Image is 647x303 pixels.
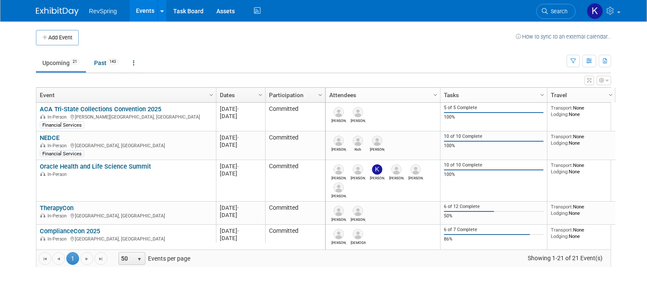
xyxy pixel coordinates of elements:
[351,239,366,245] div: Crista Harwood
[444,204,544,210] div: 6 of 12 Complete
[237,134,239,141] span: -
[331,146,346,151] div: Bob Duggan
[551,204,573,210] span: Transport:
[334,206,344,216] img: Ryan Boyens
[444,172,544,178] div: 100%
[89,8,117,15] span: RevSpring
[331,117,346,123] div: Marti Anderson
[38,252,51,265] a: Go to the first page
[47,114,69,120] span: In-Person
[351,117,366,123] div: Bob Darby
[551,111,569,117] span: Lodging:
[220,105,261,113] div: [DATE]
[40,235,212,242] div: [GEOGRAPHIC_DATA], [GEOGRAPHIC_DATA]
[220,235,261,242] div: [DATE]
[548,8,567,15] span: Search
[40,213,45,217] img: In-Person Event
[40,227,100,235] a: ComplianceCon 2025
[536,4,576,19] a: Search
[207,88,216,101] a: Column Settings
[237,163,239,169] span: -
[40,172,45,176] img: In-Person Event
[372,136,382,146] img: Bob Darby
[220,227,261,235] div: [DATE]
[83,255,90,262] span: Go to the next page
[539,92,546,98] span: Column Settings
[351,175,366,180] div: Kennon Askew
[334,229,344,239] img: Bob Duggan
[70,59,80,65] span: 21
[265,202,325,225] td: Committed
[47,236,69,242] span: In-Person
[389,175,404,180] div: Heather Davisson
[40,143,45,147] img: In-Person Event
[551,210,569,216] span: Lodging:
[317,92,324,98] span: Column Settings
[220,204,261,211] div: [DATE]
[40,212,212,219] div: [GEOGRAPHIC_DATA], [GEOGRAPHIC_DATA]
[220,113,261,120] div: [DATE]
[538,88,547,101] a: Column Settings
[444,213,544,219] div: 50%
[520,252,611,264] span: Showing 1-21 of 21 Event(s)
[52,252,65,265] a: Go to the previous page
[265,103,325,131] td: Committed
[444,236,544,242] div: 86%
[237,106,239,112] span: -
[220,134,261,141] div: [DATE]
[256,88,266,101] a: Column Settings
[95,252,107,265] a: Go to the last page
[351,146,366,151] div: Rich Schlegel
[551,162,573,168] span: Transport:
[444,227,544,233] div: 6 of 7 Complete
[47,172,69,177] span: In-Person
[220,170,261,177] div: [DATE]
[351,216,366,222] div: David Bien
[107,59,118,65] span: 143
[444,162,544,168] div: 10 of 10 Complete
[237,205,239,211] span: -
[607,92,614,98] span: Column Settings
[257,92,264,98] span: Column Settings
[329,88,434,102] a: Attendees
[353,107,363,117] img: Bob Darby
[80,252,93,265] a: Go to the next page
[220,141,261,149] div: [DATE]
[36,7,79,16] img: ExhibitDay
[353,229,363,239] img: Crista Harwood
[444,105,544,111] div: 5 of 5 Complete
[444,134,544,140] div: 10 of 10 Complete
[208,92,215,98] span: Column Settings
[551,162,612,175] div: None None
[40,236,45,241] img: In-Person Event
[316,88,325,101] a: Column Settings
[119,253,133,264] span: 50
[551,204,612,216] div: None None
[136,256,143,263] span: select
[36,30,79,45] button: Add Event
[551,233,569,239] span: Lodging:
[40,113,212,120] div: [PERSON_NAME][GEOGRAPHIC_DATA], [GEOGRAPHIC_DATA]
[40,122,84,128] div: Financial Services
[372,164,382,175] img: Kelsey Culver
[370,175,385,180] div: Kelsey Culver
[265,131,325,160] td: Committed
[97,255,104,262] span: Go to the last page
[40,114,45,119] img: In-Person Event
[551,169,569,175] span: Lodging:
[88,55,125,71] a: Past143
[551,227,612,239] div: None None
[55,255,62,262] span: Go to the previous page
[47,213,69,219] span: In-Person
[606,88,616,101] a: Column Settings
[551,134,573,140] span: Transport:
[40,204,74,212] a: TherapyCon
[331,193,346,198] div: Elizabeth Geist
[40,134,59,142] a: NEDCE
[220,88,260,102] a: Dates
[551,105,573,111] span: Transport:
[431,88,440,101] a: Column Settings
[411,164,421,175] img: Mary Solarz
[269,88,319,102] a: Participation
[331,239,346,245] div: Bob Duggan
